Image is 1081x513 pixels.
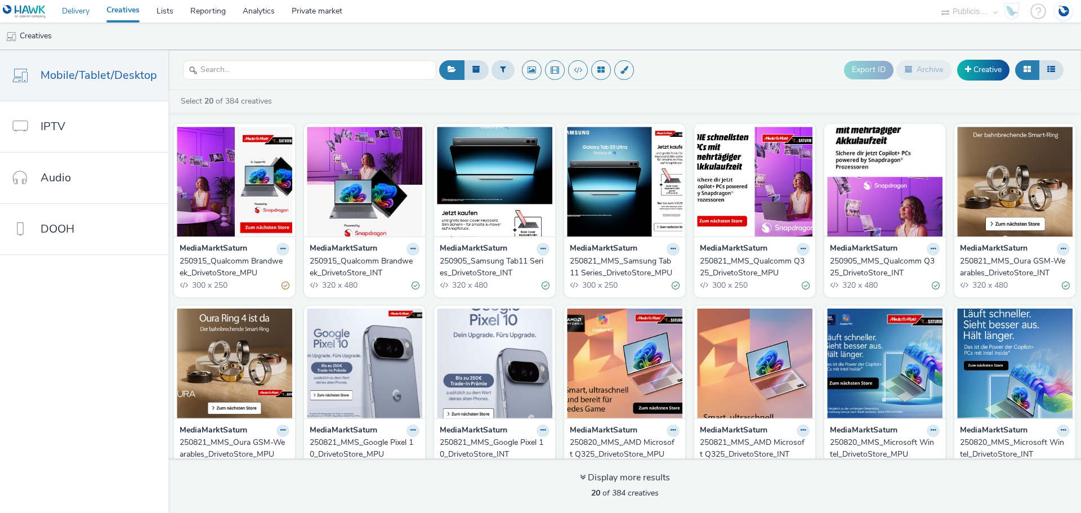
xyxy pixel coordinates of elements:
strong: 20 [204,96,213,106]
a: 250820_MMS_Microsoft Wintel_DrivetoStore_INT [960,437,1070,460]
div: 250821_MMS_Qualcomm Q325_DrivetoStore_MPU [700,256,805,279]
div: Valid [542,280,550,292]
img: mobile [6,31,17,42]
strong: MediaMarktSaturn [310,425,377,438]
div: 250821_MMS_AMD Microsoft Q325_DrivetoStore_INT [700,437,805,460]
img: Hawk Academy [1003,2,1020,20]
img: 250820_MMS_Microsoft Wintel_DrivetoStore_INT visual [957,309,1073,418]
div: 250915_Qualcomm Brandweek_DrivetoStore_INT [310,256,415,279]
a: 250821_MMS_Google Pixel 10_DrivetoStore_INT [440,437,550,460]
span: 320 x 480 [841,280,878,291]
strong: MediaMarktSaturn [180,425,247,438]
a: 250905_Samsung Tab11 Series_DrivetoStore_INT [440,256,550,279]
strong: MediaMarktSaturn [310,243,377,256]
strong: MediaMarktSaturn [700,425,767,438]
span: Mobile/Tablet/Desktop [41,67,157,83]
button: Table [1039,60,1064,79]
button: Grid [1015,60,1039,79]
strong: MediaMarktSaturn [960,243,1028,256]
a: 250820_MMS_Microsoft Wintel_DrivetoStore_MPU [830,437,940,460]
img: 250820_MMS_AMD Microsoft Q325_DrivetoStore_MPU visual [567,309,682,418]
span: 320 x 480 [321,280,358,291]
div: 250905_Samsung Tab11 Series_DrivetoStore_INT [440,256,545,279]
div: 250821_MMS_Google Pixel 10_DrivetoStore_INT [440,437,545,460]
strong: MediaMarktSaturn [830,243,897,256]
strong: MediaMarktSaturn [440,243,507,256]
div: Valid [1062,280,1070,292]
span: 300 x 250 [191,280,227,291]
a: 250821_MMS_Google Pixel 10_DrivetoStore_MPU [310,437,419,460]
a: 250821_MMS_Oura GSM-Wearables_DrivetoStore_MPU [180,437,289,460]
a: 250820_MMS_AMD Microsoft Q325_DrivetoStore_MPU [570,437,680,460]
a: 250821_MMS_Qualcomm Q325_DrivetoStore_MPU [700,256,810,279]
a: 250915_Qualcomm Brandweek_DrivetoStore_MPU [180,256,289,279]
button: Export ID [844,61,894,79]
strong: MediaMarktSaturn [180,243,247,256]
strong: MediaMarktSaturn [570,243,637,256]
a: Hawk Academy [1003,2,1025,20]
a: 250821_MMS_AMD Microsoft Q325_DrivetoStore_INT [700,437,810,460]
div: 250915_Qualcomm Brandweek_DrivetoStore_MPU [180,256,285,279]
div: 250820_MMS_Microsoft Wintel_DrivetoStore_MPU [830,437,935,460]
a: Creative [957,60,1009,80]
a: 250905_MMS_Qualcomm Q325_DrivetoStore_INT [830,256,940,279]
a: 250821_MMS_Oura GSM-Wearables_DrivetoStore_INT [960,256,1070,279]
a: Select of 384 creatives [180,96,276,106]
img: Account DE [1055,2,1072,21]
button: Archive [896,60,952,79]
div: Display more results [580,471,670,484]
div: 250821_MMS_Oura GSM-Wearables_DrivetoStore_INT [960,256,1065,279]
img: 250821_MMS_Google Pixel 10_DrivetoStore_MPU visual [307,309,422,418]
input: Search... [183,60,436,80]
a: 250915_Qualcomm Brandweek_DrivetoStore_INT [310,256,419,279]
span: 300 x 250 [711,280,748,291]
strong: MediaMarktSaturn [570,425,637,438]
div: Valid [672,280,680,292]
span: of 384 creatives [591,488,659,498]
img: 250915_Qualcomm Brandweek_DrivetoStore_INT visual [307,127,422,237]
img: 250821_MMS_Google Pixel 10_DrivetoStore_INT visual [437,309,552,418]
div: Valid [412,280,419,292]
img: 250821_MMS_AMD Microsoft Q325_DrivetoStore_INT visual [697,309,812,418]
span: Audio [41,169,71,186]
span: 320 x 480 [971,280,1008,291]
span: DOOH [41,221,74,237]
div: 250821_MMS_Oura GSM-Wearables_DrivetoStore_MPU [180,437,285,460]
div: 250821_MMS_Samsung Tab11 Series_DrivetoStore_MPU [570,256,675,279]
img: 250905_MMS_Qualcomm Q325_DrivetoStore_INT visual [827,127,942,237]
img: 250821_MMS_Oura GSM-Wearables_DrivetoStore_MPU visual [177,309,292,418]
img: 250905_Samsung Tab11 Series_DrivetoStore_INT visual [437,127,552,237]
div: 250821_MMS_Google Pixel 10_DrivetoStore_MPU [310,437,415,460]
span: IPTV [41,118,65,135]
div: 250820_MMS_AMD Microsoft Q325_DrivetoStore_MPU [570,437,675,460]
img: 250821_MMS_Oura GSM-Wearables_DrivetoStore_INT visual [957,127,1073,237]
a: 250821_MMS_Samsung Tab11 Series_DrivetoStore_MPU [570,256,680,279]
strong: MediaMarktSaturn [830,425,897,438]
img: 250821_MMS_Qualcomm Q325_DrivetoStore_MPU visual [697,127,812,237]
div: Valid [802,280,810,292]
span: 300 x 250 [581,280,618,291]
strong: MediaMarktSaturn [960,425,1028,438]
div: Valid [932,280,940,292]
div: Partially valid [282,280,289,292]
img: 250820_MMS_Microsoft Wintel_DrivetoStore_MPU visual [827,309,942,418]
strong: MediaMarktSaturn [440,425,507,438]
strong: 20 [591,488,600,498]
img: 250915_Qualcomm Brandweek_DrivetoStore_MPU visual [177,127,292,237]
strong: MediaMarktSaturn [700,243,767,256]
div: 250905_MMS_Qualcomm Q325_DrivetoStore_INT [830,256,935,279]
div: 250820_MMS_Microsoft Wintel_DrivetoStore_INT [960,437,1065,460]
span: 320 x 480 [451,280,488,291]
img: 250821_MMS_Samsung Tab11 Series_DrivetoStore_MPU visual [567,127,682,237]
img: undefined Logo [3,5,46,19]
